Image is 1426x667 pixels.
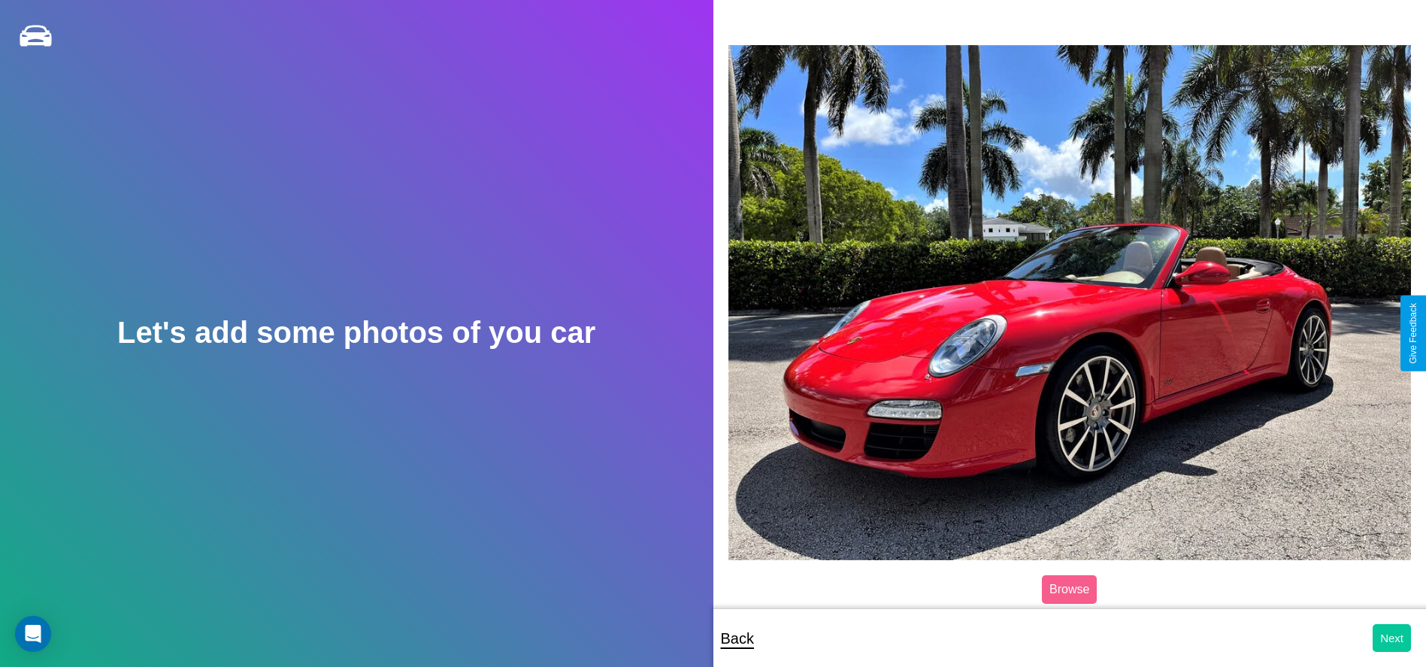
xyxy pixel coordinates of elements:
[117,316,595,350] h2: Let's add some photos of you car
[1042,575,1097,604] label: Browse
[15,616,51,652] div: Open Intercom Messenger
[728,45,1412,560] img: posted
[1373,624,1411,652] button: Next
[721,625,754,652] p: Back
[1408,303,1418,364] div: Give Feedback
